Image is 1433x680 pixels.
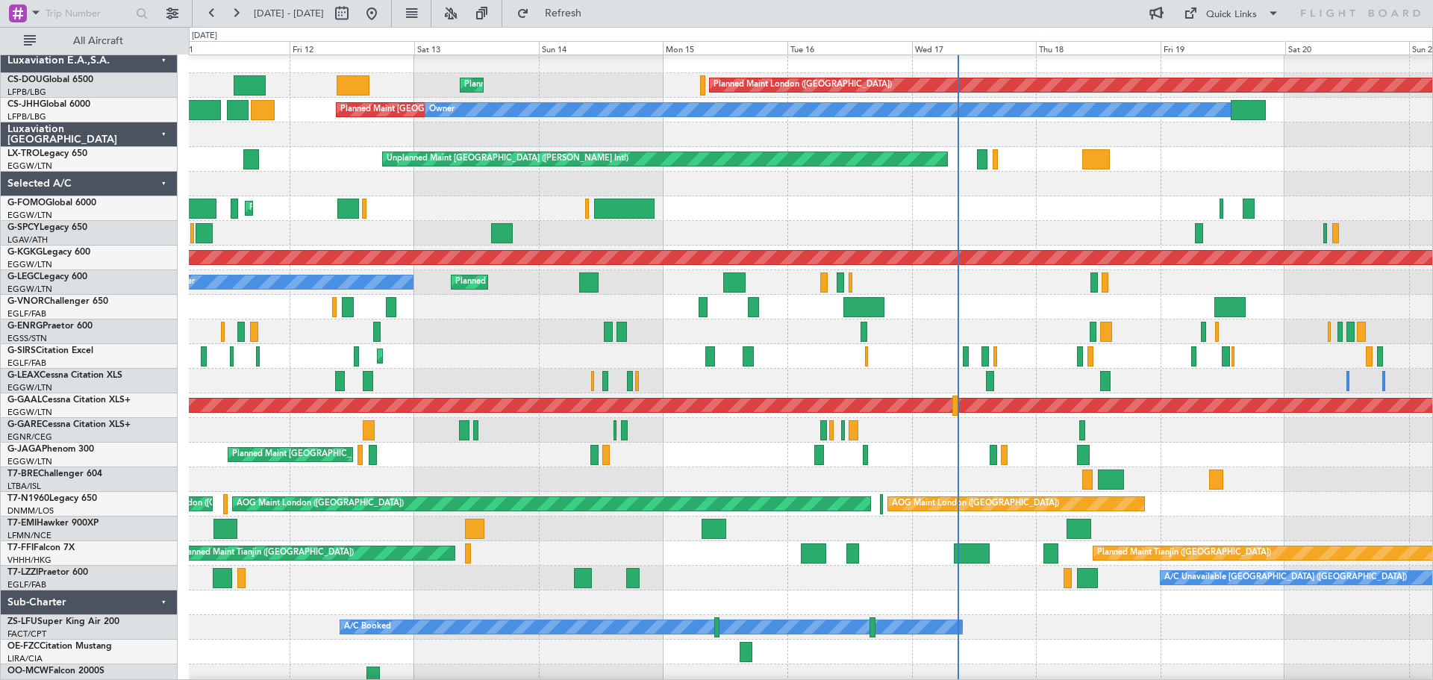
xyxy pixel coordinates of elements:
a: LFPB/LBG [7,87,46,98]
a: T7-FFIFalcon 7X [7,543,75,552]
a: VHHH/HKG [7,555,51,566]
div: AOG Maint London ([GEOGRAPHIC_DATA]) [892,493,1059,515]
a: CS-JHHGlobal 6000 [7,100,90,109]
span: G-LEAX [7,371,40,380]
span: G-FOMO [7,199,46,208]
span: G-ENRG [7,322,43,331]
a: EGGW/LTN [7,210,52,221]
div: Planned Maint [GEOGRAPHIC_DATA] ([GEOGRAPHIC_DATA]) [464,74,699,96]
a: G-LEAXCessna Citation XLS [7,371,122,380]
span: G-SIRS [7,346,36,355]
div: Planned Maint [GEOGRAPHIC_DATA] ([GEOGRAPHIC_DATA]) [340,99,575,121]
div: AOG Maint London ([GEOGRAPHIC_DATA]) [128,493,295,515]
span: G-SPCY [7,223,40,232]
a: T7-LZZIPraetor 600 [7,568,88,577]
div: Wed 17 [912,41,1037,54]
a: LFPB/LBG [7,111,46,122]
span: OE-FZC [7,642,40,651]
div: AOG Maint London ([GEOGRAPHIC_DATA]) [237,493,404,515]
a: T7-N1960Legacy 650 [7,494,97,503]
a: OE-FZCCitation Mustang [7,642,112,651]
span: ZS-LFU [7,617,37,626]
input: Trip Number [46,2,131,25]
a: G-FOMOGlobal 6000 [7,199,96,208]
div: Thu 11 [166,41,290,54]
div: Sat 13 [414,41,539,54]
div: Unplanned Maint [GEOGRAPHIC_DATA] ([PERSON_NAME] Intl) [387,148,628,170]
span: T7-LZZI [7,568,38,577]
a: G-LEGCLegacy 600 [7,272,87,281]
a: G-SPCYLegacy 650 [7,223,87,232]
a: ZS-LFUSuper King Air 200 [7,617,119,626]
a: EGGW/LTN [7,259,52,270]
a: FACT/CPT [7,628,46,640]
a: LFMN/NCE [7,530,51,541]
div: Fri 12 [290,41,414,54]
a: EGLF/FAB [7,358,46,369]
span: CS-DOU [7,75,43,84]
a: EGNR/CEG [7,431,52,443]
span: T7-EMI [7,519,37,528]
span: T7-N1960 [7,494,49,503]
div: [DATE] [192,30,217,43]
span: G-GAAL [7,396,42,405]
div: Sun 14 [539,41,664,54]
a: CS-DOUGlobal 6500 [7,75,93,84]
div: A/C Booked [344,616,391,638]
span: G-GARE [7,420,42,429]
div: Planned Maint Tianjin ([GEOGRAPHIC_DATA]) [1097,542,1271,564]
span: G-LEGC [7,272,40,281]
span: All Aircraft [39,36,157,46]
div: Planned Maint [GEOGRAPHIC_DATA] ([GEOGRAPHIC_DATA]) [249,197,484,219]
a: EGSS/STN [7,333,47,344]
div: Planned Maint [GEOGRAPHIC_DATA] ([GEOGRAPHIC_DATA]) [455,271,690,293]
div: Owner [429,99,455,121]
button: Quick Links [1176,1,1287,25]
button: All Aircraft [16,29,162,53]
a: G-SIRSCitation Excel [7,346,93,355]
span: CS-JHH [7,100,40,109]
a: DNMM/LOS [7,505,54,517]
span: G-VNOR [7,297,44,306]
div: Sat 20 [1285,41,1410,54]
span: T7-FFI [7,543,34,552]
a: G-VNORChallenger 650 [7,297,108,306]
span: Refresh [532,8,595,19]
div: Planned Maint [GEOGRAPHIC_DATA] ([GEOGRAPHIC_DATA]) [232,443,467,466]
a: T7-EMIHawker 900XP [7,519,99,528]
div: Fri 19 [1161,41,1285,54]
a: EGLF/FAB [7,579,46,590]
a: LX-TROLegacy 650 [7,149,87,158]
a: G-KGKGLegacy 600 [7,248,90,257]
div: Mon 15 [663,41,787,54]
div: Owner [169,271,195,293]
div: Planned Maint London ([GEOGRAPHIC_DATA]) [714,74,892,96]
a: EGGW/LTN [7,160,52,172]
a: G-ENRGPraetor 600 [7,322,93,331]
a: G-GAALCessna Citation XLS+ [7,396,131,405]
a: LIRA/CIA [7,653,43,664]
a: LTBA/ISL [7,481,41,492]
div: A/C Unavailable [GEOGRAPHIC_DATA] ([GEOGRAPHIC_DATA]) [1164,567,1407,589]
div: Tue 16 [787,41,912,54]
div: Quick Links [1206,7,1257,22]
span: G-KGKG [7,248,43,257]
a: G-JAGAPhenom 300 [7,445,94,454]
a: EGGW/LTN [7,407,52,418]
span: OO-MCW [7,667,49,676]
div: Planned Maint Tianjin ([GEOGRAPHIC_DATA]) [180,542,354,564]
span: [DATE] - [DATE] [254,7,324,20]
span: LX-TRO [7,149,40,158]
a: OO-MCWFalcon 2000S [7,667,104,676]
a: G-GARECessna Citation XLS+ [7,420,131,429]
a: EGGW/LTN [7,456,52,467]
a: LGAV/ATH [7,234,48,246]
span: T7-BRE [7,470,38,478]
a: EGGW/LTN [7,382,52,393]
a: EGGW/LTN [7,284,52,295]
a: T7-BREChallenger 604 [7,470,102,478]
button: Refresh [510,1,599,25]
a: EGLF/FAB [7,308,46,319]
div: Planned Maint [GEOGRAPHIC_DATA] ([GEOGRAPHIC_DATA]) [381,345,616,367]
span: G-JAGA [7,445,42,454]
